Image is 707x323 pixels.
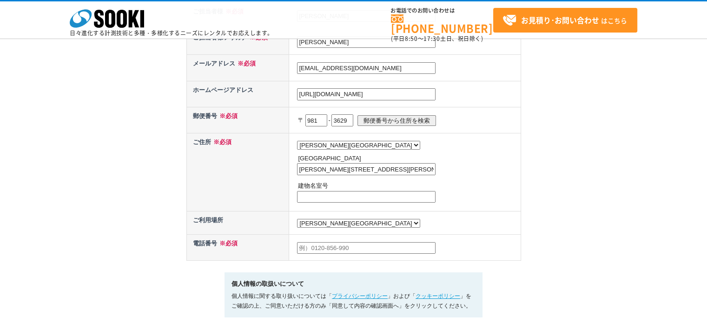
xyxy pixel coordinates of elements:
[297,163,436,175] input: 例）大阪市西区西本町1-15-10
[231,291,476,311] p: 個人情報に関する取り扱いについては「 」および「 」をご確認の上、ご同意いただける方のみ「同意して内容の確認画面へ」をクリックしてください。
[502,13,627,27] span: はこちら
[298,181,518,191] p: 建物名室号
[235,60,256,67] span: ※必須
[70,30,273,36] p: 日々進化する計測技術と多種・多様化するニーズにレンタルでお応えします。
[521,14,599,26] strong: お見積り･お問い合わせ
[297,88,436,100] input: 例）https://sooki.co.jp/
[231,279,476,289] h5: 個人情報の取扱いについて
[297,219,420,228] select: /* 20250204 MOD ↑ */ /* 20241122 MOD ↑ */
[332,293,388,299] a: プライバシーポリシー
[423,34,440,43] span: 17:30
[297,242,436,254] input: 例）0120-856-990
[186,81,289,107] th: ホームページアドレス
[391,14,493,33] a: [PHONE_NUMBER]
[217,112,238,119] span: ※必須
[331,114,353,126] input: 0005
[298,110,518,131] p: 〒 -
[186,133,289,211] th: ご住所
[297,62,436,74] input: 例）example@sooki.co.jp
[391,8,493,13] span: お電話でのお問い合わせは
[298,154,518,164] p: [GEOGRAPHIC_DATA]
[186,234,289,260] th: 電話番号
[493,8,637,33] a: お見積り･お問い合わせはこちら
[416,293,460,299] a: クッキーポリシー
[186,211,289,235] th: ご利用場所
[186,107,289,133] th: 郵便番号
[391,34,483,43] span: (平日 ～ 土日、祝日除く)
[405,34,418,43] span: 8:50
[217,240,238,247] span: ※必須
[305,114,327,126] input: 550
[211,138,231,145] span: ※必須
[186,55,289,81] th: メールアドレス
[357,115,436,126] input: 郵便番号から住所を検索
